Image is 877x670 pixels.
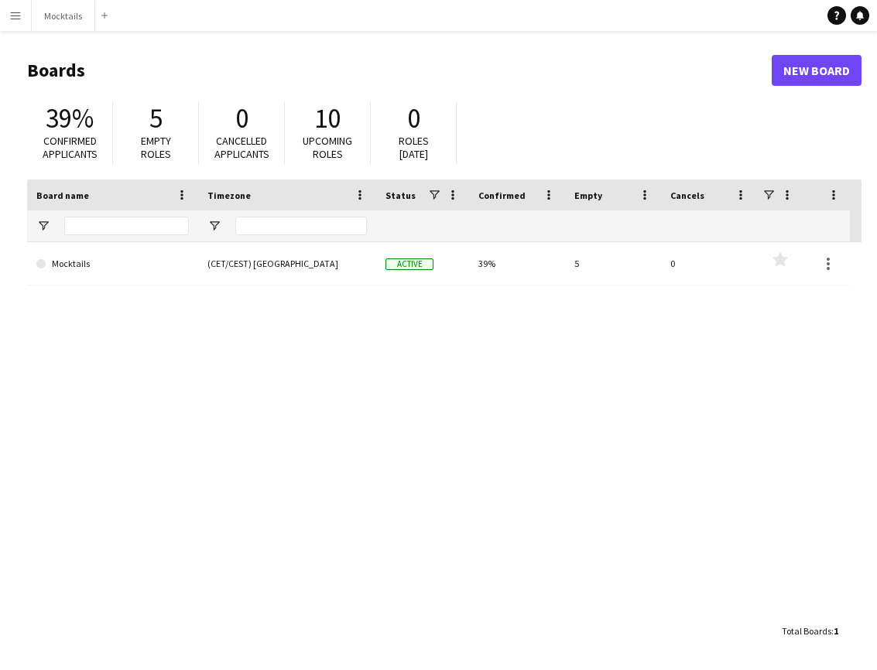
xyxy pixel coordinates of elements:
span: 0 [407,101,420,135]
span: 0 [235,101,248,135]
button: Open Filter Menu [207,219,221,233]
span: 10 [314,101,341,135]
span: Confirmed [478,190,526,201]
span: Empty roles [141,134,171,161]
span: 5 [149,101,163,135]
button: Open Filter Menu [36,219,50,233]
span: Cancels [670,190,704,201]
div: 5 [565,242,661,285]
input: Board name Filter Input [64,217,189,235]
a: Mocktails [36,242,189,285]
div: 39% [469,242,565,285]
input: Timezone Filter Input [235,217,367,235]
span: 1 [834,625,838,637]
span: Status [385,190,416,201]
a: New Board [772,55,862,86]
button: Mocktails [32,1,95,31]
span: Total Boards [782,625,831,637]
h1: Boards [27,59,772,82]
div: : [782,616,838,646]
span: Roles [DATE] [399,134,429,161]
span: Active [385,258,433,270]
span: Board name [36,190,89,201]
span: Upcoming roles [303,134,352,161]
span: Cancelled applicants [214,134,269,161]
div: 0 [661,242,757,285]
div: (CET/CEST) [GEOGRAPHIC_DATA] [198,242,376,285]
span: 39% [46,101,94,135]
span: Empty [574,190,602,201]
span: Confirmed applicants [43,134,98,161]
span: Timezone [207,190,251,201]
